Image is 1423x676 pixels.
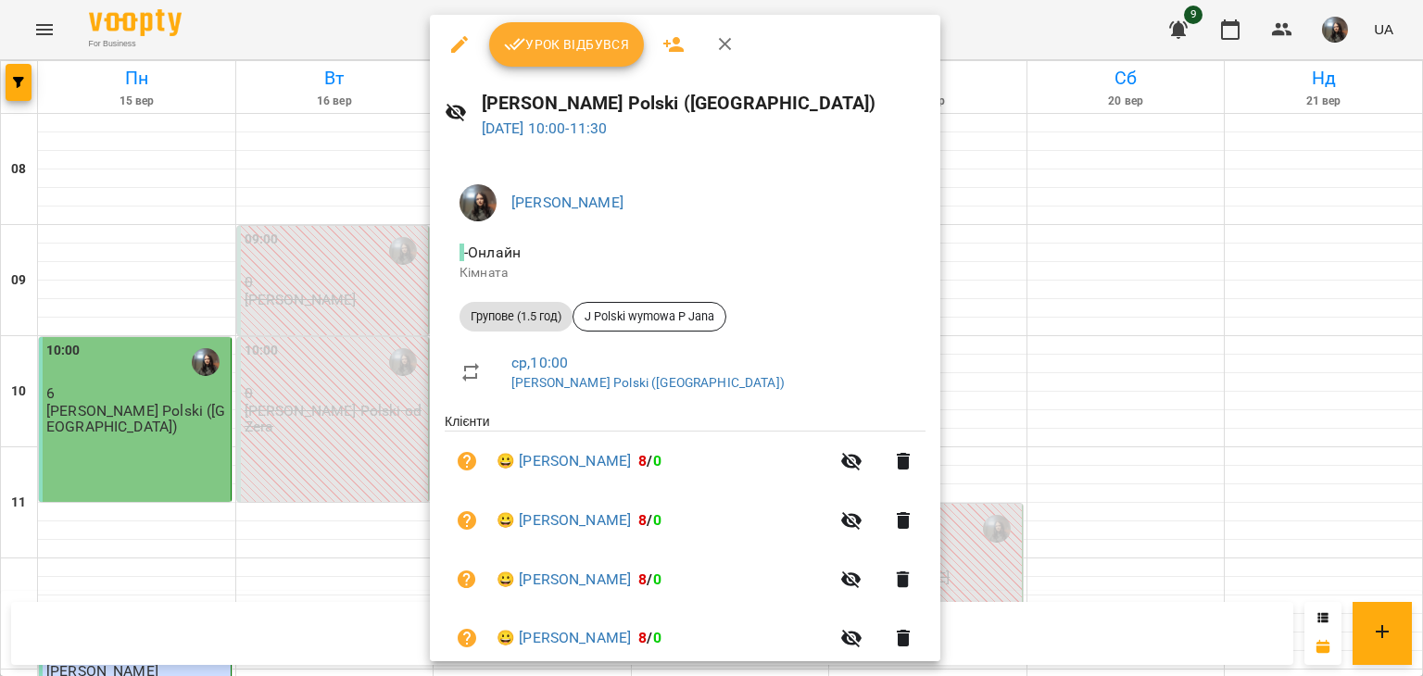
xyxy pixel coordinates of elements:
[638,629,647,646] span: 8
[482,119,608,137] a: [DATE] 10:00-11:30
[511,354,568,371] a: ср , 10:00
[489,22,645,67] button: Урок відбувся
[497,509,631,532] a: 😀 [PERSON_NAME]
[638,452,661,469] b: /
[638,629,661,646] b: /
[638,511,661,529] b: /
[653,570,661,588] span: 0
[482,89,926,118] h6: [PERSON_NAME] Polski ([GEOGRAPHIC_DATA])
[511,375,785,390] a: [PERSON_NAME] Polski ([GEOGRAPHIC_DATA])
[653,629,661,646] span: 0
[638,570,661,588] b: /
[497,627,631,649] a: 😀 [PERSON_NAME]
[445,616,489,660] button: Візит ще не сплачено. Додати оплату?
[653,511,661,529] span: 0
[460,308,573,325] span: Групове (1.5 год)
[445,557,489,602] button: Візит ще не сплачено. Додати оплату?
[445,439,489,483] button: Візит ще не сплачено. Додати оплату?
[511,194,623,211] a: [PERSON_NAME]
[460,264,911,282] p: Кімната
[497,450,631,472] a: 😀 [PERSON_NAME]
[460,244,524,261] span: - Онлайн
[460,184,497,221] img: 3223da47ea16ff58329dec54ac365d5d.JPG
[653,452,661,469] span: 0
[497,569,631,591] a: 😀 [PERSON_NAME]
[445,498,489,543] button: Візит ще не сплачено. Додати оплату?
[638,570,647,588] span: 8
[573,302,726,332] div: J Polski wymowa P Jana
[638,511,647,529] span: 8
[573,308,725,325] span: J Polski wymowa P Jana
[504,33,630,56] span: Урок відбувся
[638,452,647,469] span: 8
